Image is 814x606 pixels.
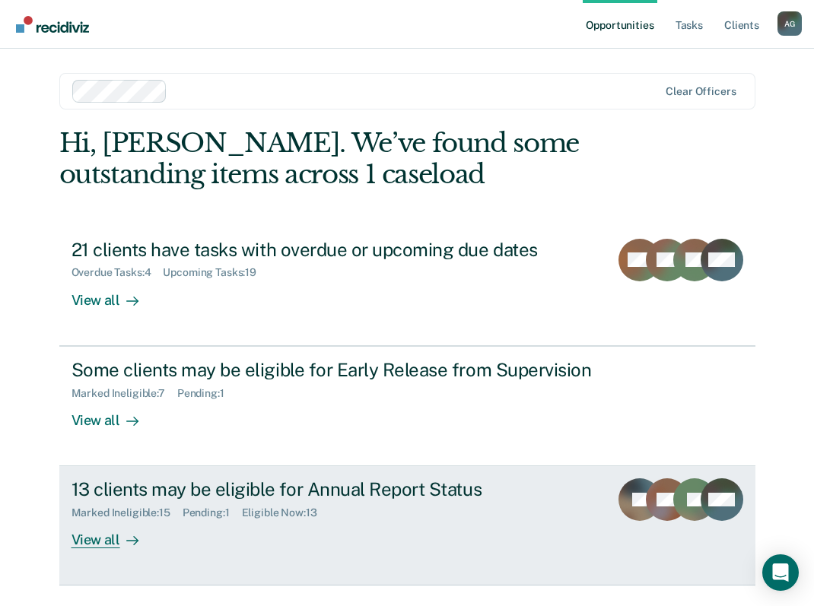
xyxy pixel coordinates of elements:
[72,266,164,279] div: Overdue Tasks : 4
[59,128,616,190] div: Hi, [PERSON_NAME]. We’ve found some outstanding items across 1 caseload
[666,85,736,98] div: Clear officers
[72,506,183,519] div: Marked Ineligible : 15
[16,16,89,33] img: Recidiviz
[72,478,597,500] div: 13 clients may be eligible for Annual Report Status
[59,466,755,585] a: 13 clients may be eligible for Annual Report StatusMarked Ineligible:15Pending:1Eligible Now:13Vi...
[777,11,802,36] button: Profile dropdown button
[72,359,606,381] div: Some clients may be eligible for Early Release from Supervision
[59,346,755,466] a: Some clients may be eligible for Early Release from SupervisionMarked Ineligible:7Pending:1View all
[762,554,799,591] div: Open Intercom Messenger
[163,266,269,279] div: Upcoming Tasks : 19
[183,506,242,519] div: Pending : 1
[72,387,177,400] div: Marked Ineligible : 7
[777,11,802,36] div: A G
[72,239,597,261] div: 21 clients have tasks with overdue or upcoming due dates
[72,519,157,549] div: View all
[242,506,329,519] div: Eligible Now : 13
[72,399,157,429] div: View all
[59,227,755,346] a: 21 clients have tasks with overdue or upcoming due datesOverdue Tasks:4Upcoming Tasks:19View all
[72,279,157,309] div: View all
[177,387,237,400] div: Pending : 1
